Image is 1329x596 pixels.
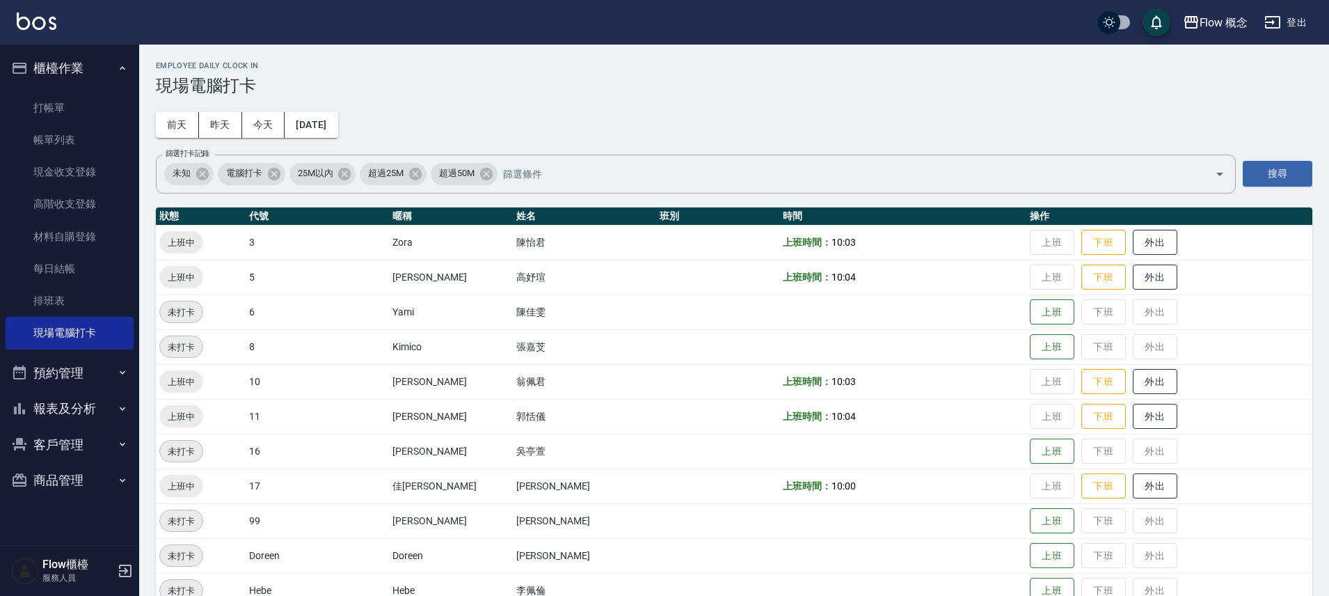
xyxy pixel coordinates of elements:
b: 上班時間： [783,480,831,492]
a: 現場電腦打卡 [6,317,134,349]
span: 未打卡 [160,305,202,320]
span: 電腦打卡 [218,166,271,180]
button: 上班 [1030,543,1074,569]
span: 上班中 [159,375,203,389]
button: Open [1209,163,1231,185]
th: 時間 [779,207,1026,226]
button: 昨天 [199,112,242,138]
td: [PERSON_NAME] [389,260,512,295]
button: Flow 概念 [1177,8,1254,37]
button: 外出 [1133,265,1177,290]
th: 暱稱 [389,207,512,226]
b: 上班時間： [783,237,831,248]
button: 前天 [156,112,199,138]
div: 超過25M [360,163,427,185]
td: 佳[PERSON_NAME] [389,469,512,503]
img: Logo [17,13,56,30]
span: 10:03 [831,376,856,387]
td: [PERSON_NAME] [389,399,512,434]
button: 搜尋 [1243,161,1312,187]
td: 3 [246,225,389,260]
div: 超過50M [431,163,498,185]
button: 商品管理 [6,462,134,499]
span: 10:04 [831,272,856,283]
td: 11 [246,399,389,434]
td: [PERSON_NAME] [389,503,512,538]
td: 郭恬儀 [513,399,656,434]
button: 上班 [1030,439,1074,464]
span: 上班中 [159,235,203,250]
button: 今天 [242,112,285,138]
span: 未打卡 [160,549,202,563]
span: 未打卡 [160,514,202,528]
span: 未打卡 [160,444,202,459]
td: 16 [246,434,389,469]
span: 超過25M [360,166,412,180]
button: 外出 [1133,369,1177,395]
button: 下班 [1081,230,1126,256]
td: 翁佩君 [513,364,656,399]
span: 上班中 [159,409,203,424]
td: 吳亭萱 [513,434,656,469]
span: 上班中 [159,270,203,285]
button: 登出 [1259,10,1312,36]
th: 狀態 [156,207,246,226]
td: 陳佳雯 [513,295,656,329]
a: 排班表 [6,285,134,317]
td: 陳怡君 [513,225,656,260]
button: 預約管理 [6,355,134,391]
button: 下班 [1081,265,1126,290]
div: 未知 [164,163,214,185]
th: 操作 [1026,207,1312,226]
h2: Employee Daily Clock In [156,61,1312,70]
td: Yami [389,295,512,329]
th: 代號 [246,207,389,226]
a: 打帳單 [6,92,134,124]
button: 外出 [1133,230,1177,256]
td: Doreen [389,538,512,573]
td: [PERSON_NAME] [389,364,512,399]
b: 上班時間： [783,272,831,283]
button: 下班 [1081,404,1126,430]
button: 上班 [1030,508,1074,534]
td: 5 [246,260,389,295]
th: 姓名 [513,207,656,226]
label: 篩選打卡記錄 [166,148,209,159]
td: 10 [246,364,389,399]
b: 上班時間： [783,376,831,387]
button: 下班 [1081,473,1126,499]
td: 17 [246,469,389,503]
span: 未打卡 [160,340,202,354]
div: Flow 概念 [1200,14,1248,31]
button: 上班 [1030,334,1074,360]
button: 客戶管理 [6,427,134,463]
p: 服務人員 [42,572,113,584]
button: 外出 [1133,404,1177,430]
td: 6 [246,295,389,329]
td: Doreen [246,538,389,573]
td: Zora [389,225,512,260]
div: 25M以內 [289,163,356,185]
td: 張嘉芠 [513,329,656,364]
span: 超過50M [431,166,483,180]
div: 電腦打卡 [218,163,285,185]
button: 外出 [1133,473,1177,499]
td: [PERSON_NAME] [513,503,656,538]
button: 下班 [1081,369,1126,395]
button: 上班 [1030,299,1074,325]
a: 帳單列表 [6,124,134,156]
button: save [1143,8,1170,36]
b: 上班時間： [783,411,831,422]
span: 10:00 [831,480,856,492]
span: 10:04 [831,411,856,422]
h3: 現場電腦打卡 [156,76,1312,95]
span: 上班中 [159,479,203,494]
td: [PERSON_NAME] [513,538,656,573]
td: [PERSON_NAME] [389,434,512,469]
a: 現金收支登錄 [6,156,134,188]
button: 報表及分析 [6,391,134,427]
td: 8 [246,329,389,364]
input: 篩選條件 [500,162,1191,186]
a: 材料自購登錄 [6,221,134,253]
span: 未知 [164,166,199,180]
